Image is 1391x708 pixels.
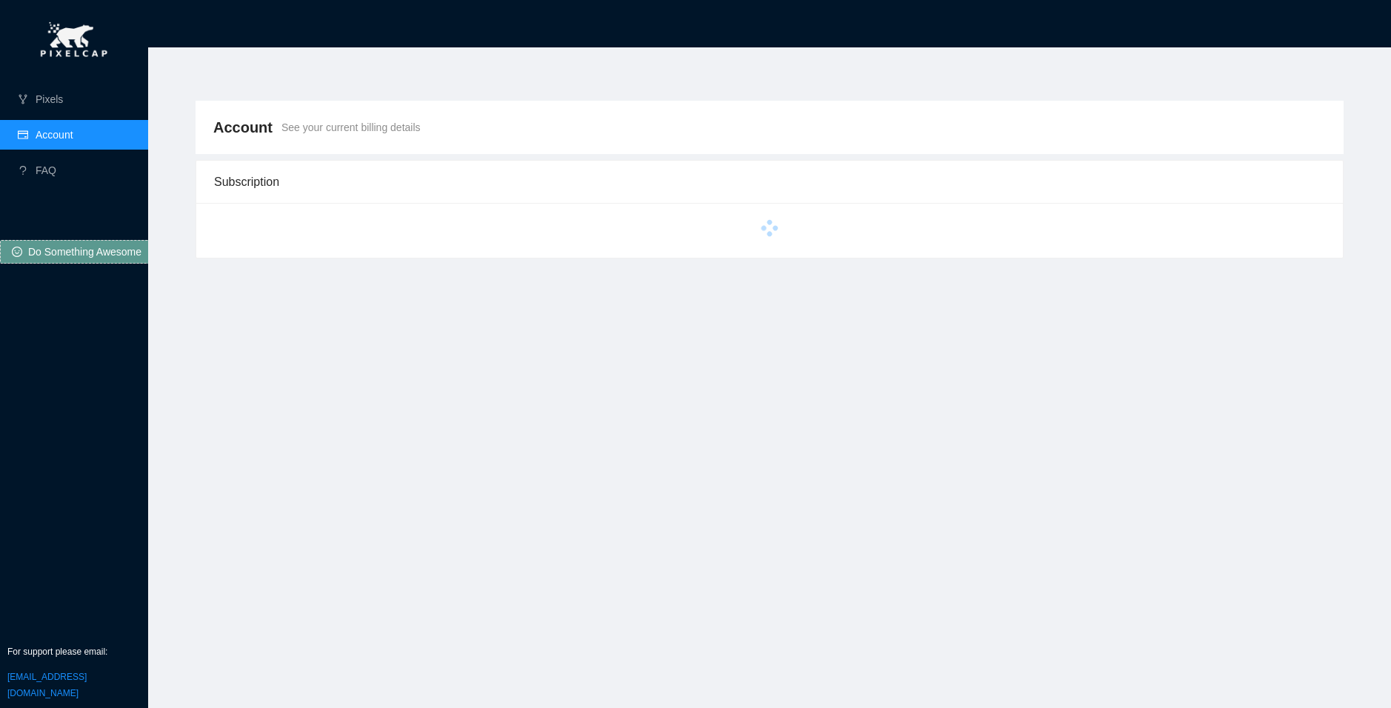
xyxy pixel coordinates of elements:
span: See your current billing details [281,119,421,136]
a: [EMAIL_ADDRESS][DOMAIN_NAME] [7,672,87,698]
img: pixel-cap.png [30,15,118,67]
a: FAQ [36,164,56,176]
span: smile [12,247,22,258]
p: For support please email: [7,645,141,659]
span: Do Something Awesome [28,244,141,260]
a: Account [36,129,73,141]
a: Pixels [36,93,63,105]
span: Account [213,116,273,139]
div: Subscription [214,161,1325,203]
